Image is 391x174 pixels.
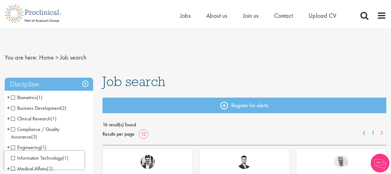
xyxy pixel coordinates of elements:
img: Joshua Godden [237,155,251,169]
span: Compliance / Quality Assurance [11,126,59,140]
span: Biometrics [11,94,43,101]
span: (1) [51,115,57,122]
span: + [7,114,10,123]
span: > [55,53,58,61]
span: 16 result(s) found [103,120,386,129]
span: Business Development [11,105,66,111]
a: Register for alerts [103,98,386,113]
span: Job search [103,73,165,90]
span: Clinical Research [11,115,51,122]
span: Clinical Research [11,115,57,122]
span: + [7,93,10,102]
span: Engineering [11,144,47,151]
a: breadcrumb link [39,53,54,61]
span: You are here: [5,53,38,61]
span: (3) [31,133,37,140]
span: Biometrics [11,94,37,101]
span: (1) [41,144,47,151]
img: Joshua Bye [334,155,348,169]
a: About us [206,12,227,20]
span: + [7,103,10,113]
span: Results per page [103,129,134,139]
span: + [7,124,10,134]
a: Jobs [180,12,191,20]
iframe: reCAPTCHA [4,151,84,170]
span: (1) [37,94,43,101]
span: Engineering [11,144,41,151]
img: Edward Little [141,155,155,169]
a: Contact [274,12,293,20]
a: 12 [139,131,148,137]
img: Chatbot [371,154,389,172]
h3: Discipline [5,78,93,91]
a: 2 [377,129,386,137]
span: Job search [60,53,86,61]
a: Join us [243,12,258,20]
span: (2) [60,105,66,111]
a: Upload CV [308,12,336,20]
span: + [7,143,10,152]
a: 1 [368,129,378,137]
span: Business Development [11,105,60,111]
